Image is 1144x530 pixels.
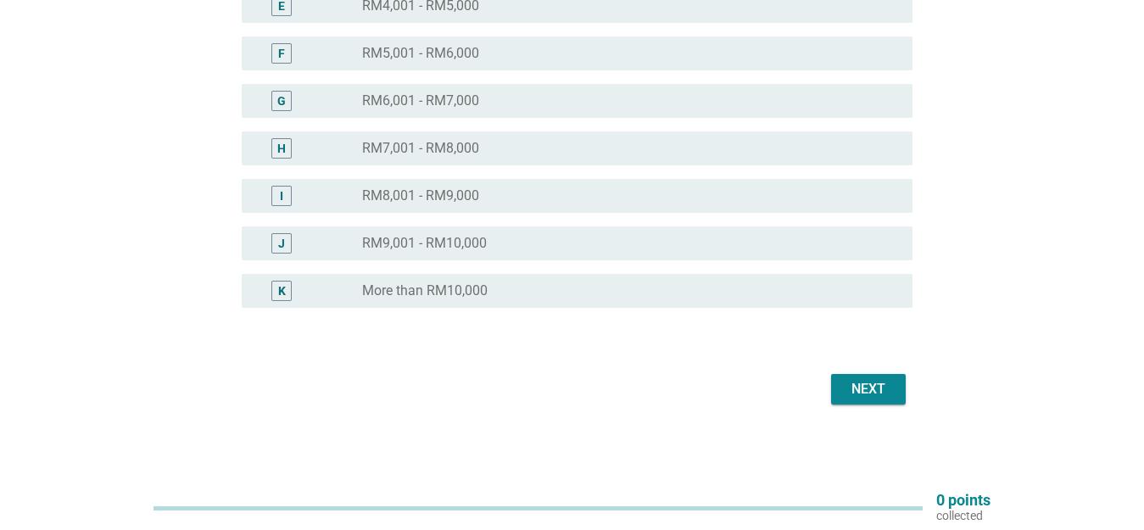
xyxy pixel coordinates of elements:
[362,282,488,299] label: More than RM10,000
[936,508,991,523] p: collected
[278,45,285,63] div: F
[278,282,286,300] div: K
[280,187,283,205] div: I
[278,235,285,253] div: J
[362,140,479,157] label: RM7,001 - RM8,000
[362,92,479,109] label: RM6,001 - RM7,000
[277,140,286,158] div: H
[845,379,892,399] div: Next
[277,92,286,110] div: G
[362,187,479,204] label: RM8,001 - RM9,000
[362,45,479,62] label: RM5,001 - RM6,000
[936,493,991,508] p: 0 points
[831,374,906,404] button: Next
[362,235,487,252] label: RM9,001 - RM10,000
